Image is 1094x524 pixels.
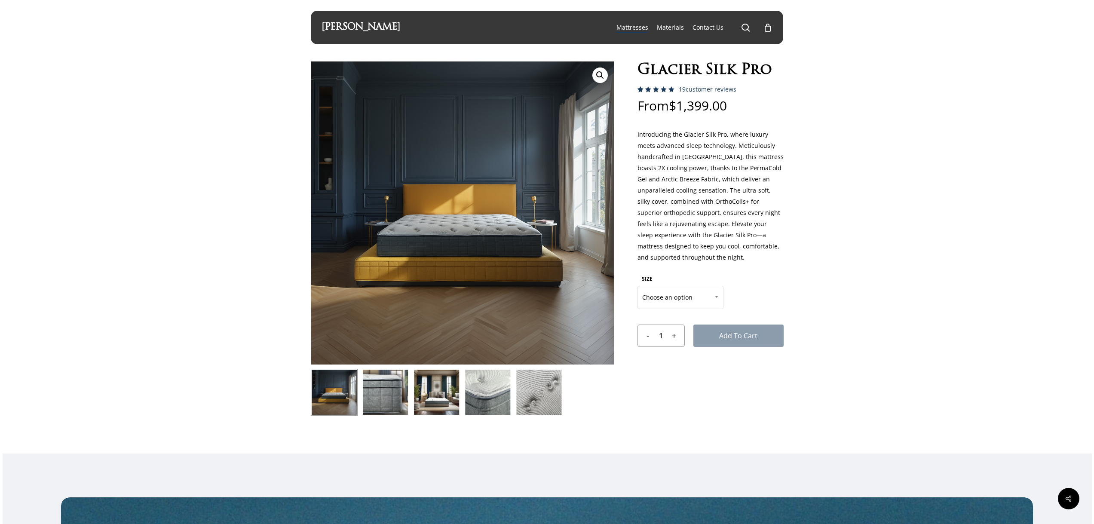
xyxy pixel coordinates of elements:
[669,97,676,114] span: $
[693,23,723,31] span: Contact Us
[616,23,648,32] a: Mattresses
[657,23,684,31] span: Materials
[616,23,648,31] span: Mattresses
[657,23,684,32] a: Materials
[763,23,772,32] a: Cart
[637,86,674,129] span: Rated out of 5 based on customer ratings
[592,67,608,83] a: View full-screen image gallery
[612,11,772,44] nav: Main Menu
[669,325,684,346] input: +
[637,61,784,80] h1: Glacier Silk Pro
[679,85,686,93] span: 19
[693,325,784,347] button: Add to cart
[638,325,653,346] input: -
[637,286,723,309] span: Choose an option
[669,97,727,114] bdi: 1,399.00
[637,129,784,272] p: Introducing the Glacier Silk Pro, where luxury meets advanced sleep technology. Meticulously hand...
[322,23,400,32] a: [PERSON_NAME]
[637,86,647,101] span: 18
[679,86,736,93] a: 19customer reviews
[637,99,784,129] p: From
[693,23,723,32] a: Contact Us
[653,325,669,346] input: Product quantity
[638,288,723,306] span: Choose an option
[642,275,653,282] label: SIZE
[637,86,674,92] div: Rated 5.00 out of 5
[311,61,614,365] img: Glacier Silk Pro Condo Shoot Main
